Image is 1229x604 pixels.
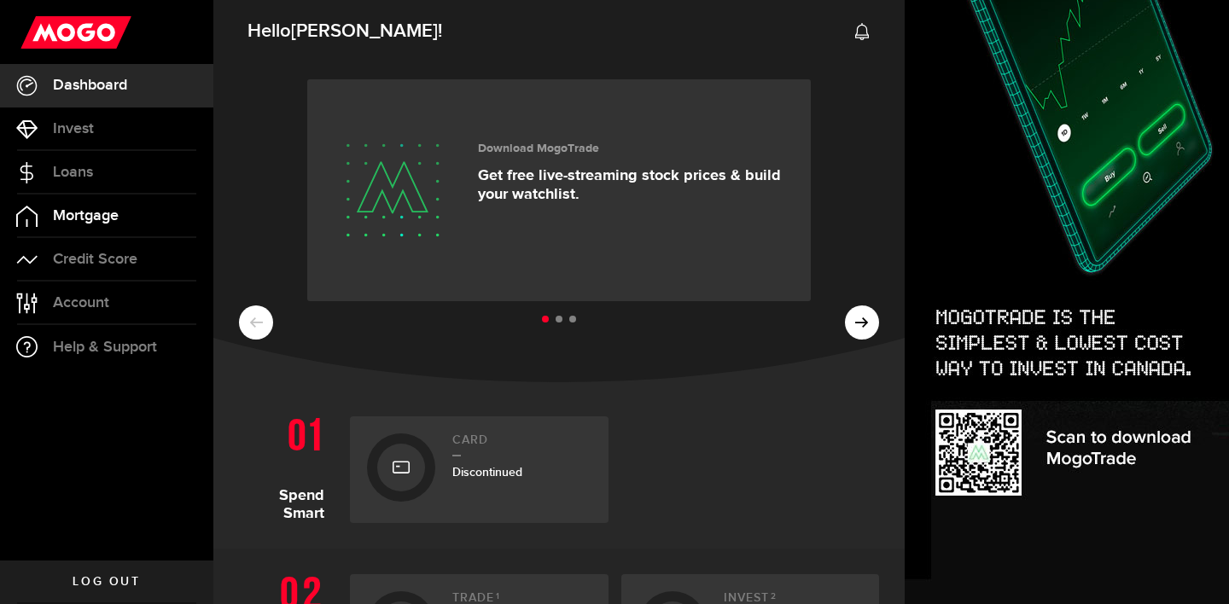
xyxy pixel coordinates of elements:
[239,408,337,523] h1: Spend Smart
[53,78,127,93] span: Dashboard
[478,142,785,156] h3: Download MogoTrade
[53,121,94,136] span: Invest
[291,20,438,43] span: [PERSON_NAME]
[496,591,500,601] sup: 1
[73,576,140,588] span: Log out
[248,14,442,49] span: Hello !
[350,416,609,523] a: CardDiscontinued
[53,208,119,224] span: Mortgage
[452,433,591,456] h2: Card
[53,252,137,267] span: Credit Score
[53,295,109,311] span: Account
[478,166,785,204] p: Get free live-streaming stock prices & build your watchlist.
[53,165,93,180] span: Loans
[771,591,777,601] sup: 2
[452,465,522,479] span: Discontinued
[307,79,811,301] a: Download MogoTrade Get free live-streaming stock prices & build your watchlist.
[53,340,157,355] span: Help & Support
